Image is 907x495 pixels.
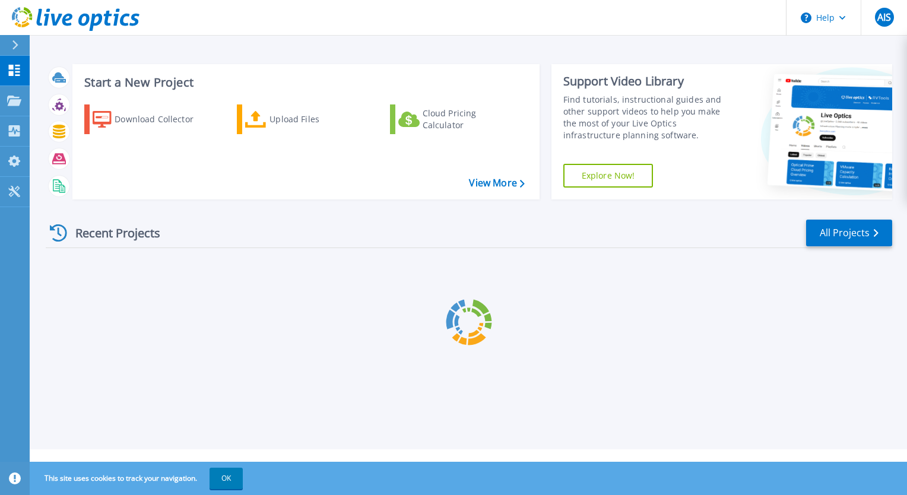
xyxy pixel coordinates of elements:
[877,12,891,22] span: AIS
[210,468,243,489] button: OK
[115,107,210,131] div: Download Collector
[46,218,176,247] div: Recent Projects
[469,177,524,189] a: View More
[237,104,369,134] a: Upload Files
[563,94,734,141] div: Find tutorials, instructional guides and other support videos to help you make the most of your L...
[423,107,518,131] div: Cloud Pricing Calculator
[84,76,524,89] h3: Start a New Project
[563,74,734,89] div: Support Video Library
[563,164,654,188] a: Explore Now!
[269,107,364,131] div: Upload Files
[390,104,522,134] a: Cloud Pricing Calculator
[33,468,243,489] span: This site uses cookies to track your navigation.
[84,104,217,134] a: Download Collector
[806,220,892,246] a: All Projects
